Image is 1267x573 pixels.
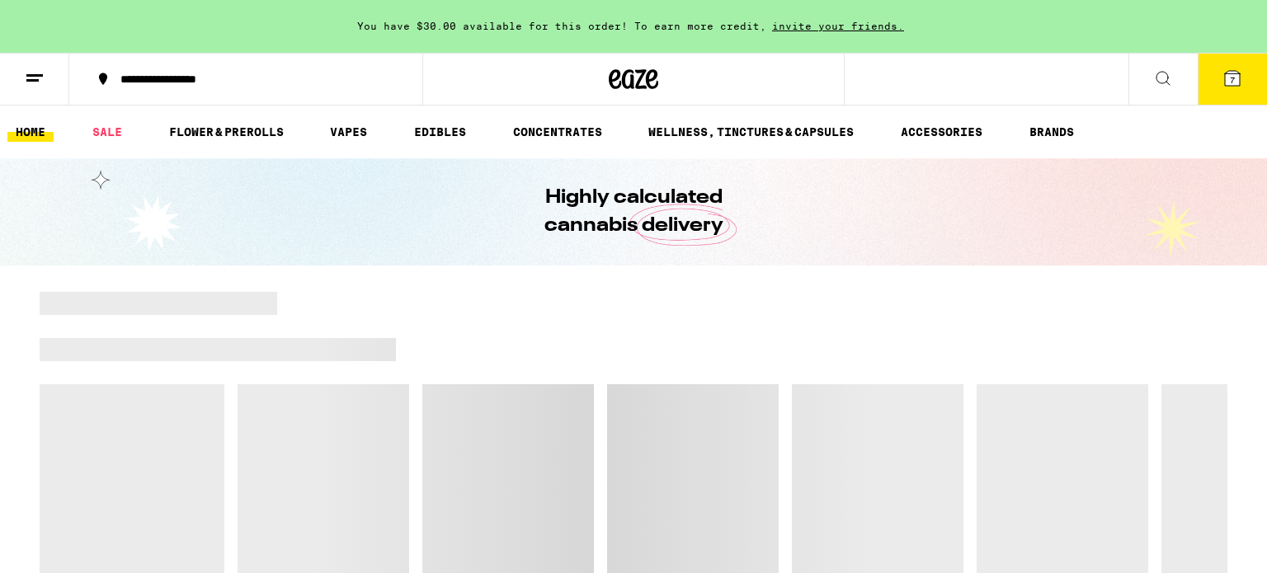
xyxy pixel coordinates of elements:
[766,21,910,31] span: invite your friends.
[406,122,474,142] a: EDIBLES
[640,122,862,142] a: WELLNESS, TINCTURES & CAPSULES
[84,122,130,142] a: SALE
[357,21,766,31] span: You have $30.00 available for this order! To earn more credit,
[1198,54,1267,105] button: 7
[322,122,375,142] a: VAPES
[161,122,292,142] a: FLOWER & PREROLLS
[1021,122,1082,142] a: BRANDS
[505,122,610,142] a: CONCENTRATES
[7,122,54,142] a: HOME
[497,184,770,240] h1: Highly calculated cannabis delivery
[893,122,991,142] a: ACCESSORIES
[1230,75,1235,85] span: 7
